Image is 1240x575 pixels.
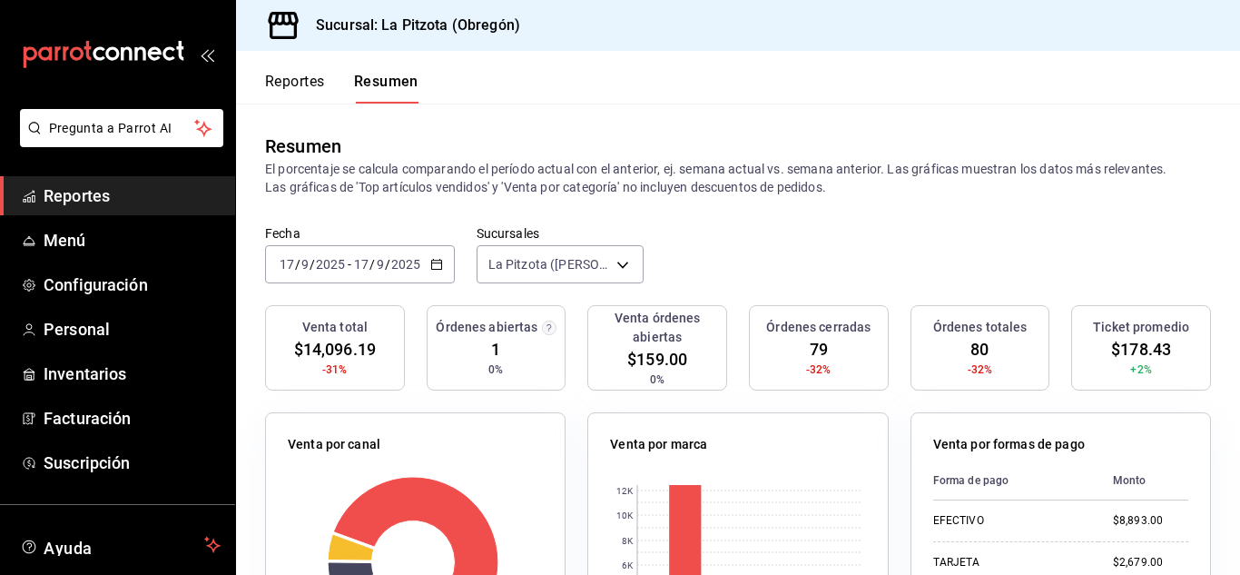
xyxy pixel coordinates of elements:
[970,337,989,362] span: 80
[650,372,664,388] span: 0%
[44,406,221,431] span: Facturación
[44,317,221,342] span: Personal
[488,255,610,273] span: La Pitzota ([PERSON_NAME])
[315,257,346,272] input: ----
[44,183,221,208] span: Reportes
[491,337,500,362] span: 1
[288,435,380,454] p: Venta por canal
[302,318,368,337] h3: Venta total
[44,534,197,556] span: Ayuda
[622,536,634,546] text: 8K
[1130,362,1151,378] span: +2%
[310,257,315,272] span: /
[933,435,1085,454] p: Venta por formas de pago
[616,511,634,520] text: 10K
[20,109,223,147] button: Pregunta a Parrot AI
[477,227,644,240] label: Sucursales
[369,257,375,272] span: /
[265,133,341,160] div: Resumen
[44,228,221,253] span: Menú
[49,119,195,138] span: Pregunta a Parrot AI
[265,227,455,240] label: Fecha
[436,318,537,337] h3: Órdenes abiertas
[44,273,221,297] span: Configuración
[13,132,223,151] a: Pregunta a Parrot AI
[279,257,295,272] input: --
[622,560,634,570] text: 6K
[933,555,1084,570] div: TARJETA
[933,513,1084,529] div: EFECTIVO
[300,257,310,272] input: --
[200,47,214,62] button: open_drawer_menu
[933,318,1028,337] h3: Órdenes totales
[627,347,687,372] span: $159.00
[806,362,832,378] span: -32%
[44,451,221,475] span: Suscripción
[488,362,503,378] span: 0%
[616,486,634,496] text: 12K
[968,362,993,378] span: -32%
[933,461,1098,501] th: Forma de pago
[294,337,376,362] span: $14,096.19
[265,73,325,104] button: Reportes
[595,309,719,347] h3: Venta órdenes abiertas
[390,257,421,272] input: ----
[322,362,348,378] span: -31%
[1113,513,1188,529] div: $8,893.00
[376,257,385,272] input: --
[301,15,520,36] h3: Sucursal: La Pitzota (Obregón)
[265,160,1211,196] p: El porcentaje se calcula comparando el período actual con el anterior, ej. semana actual vs. sema...
[1098,461,1188,501] th: Monto
[766,318,871,337] h3: Órdenes cerradas
[348,257,351,272] span: -
[1113,555,1188,570] div: $2,679.00
[44,362,221,386] span: Inventarios
[354,73,418,104] button: Resumen
[265,73,418,104] div: navigation tabs
[610,435,707,454] p: Venta por marca
[295,257,300,272] span: /
[385,257,390,272] span: /
[1093,318,1189,337] h3: Ticket promedio
[353,257,369,272] input: --
[810,337,828,362] span: 79
[1111,337,1171,362] span: $178.43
